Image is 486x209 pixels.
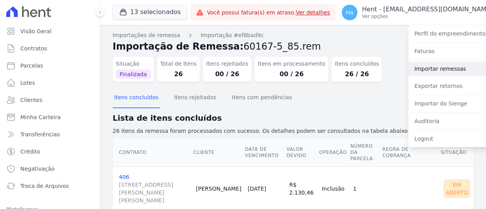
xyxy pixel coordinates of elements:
[258,60,325,68] dt: Itens em processamento
[113,39,473,54] h2: Importação de Remessa:
[113,31,473,39] nav: Breadcrumb
[3,92,97,108] a: Clientes
[113,88,160,108] button: Itens concluídos
[244,138,286,167] th: Data de Vencimento
[116,70,151,79] span: Finalizada
[206,70,248,79] dd: 00 / 26
[3,109,97,125] a: Minha Carteira
[207,9,330,17] span: Você possui fatura(s) em atraso.
[20,165,55,173] span: Negativação
[119,181,190,204] span: [STREET_ADDRESS][PERSON_NAME][PERSON_NAME]
[113,138,193,167] th: Contrato
[244,41,321,52] span: 60167-5_85.rem
[3,178,97,194] a: Troca de Arquivos
[201,31,264,39] a: Importação #ef8bad9c
[119,174,190,204] a: 406[STREET_ADDRESS][PERSON_NAME][PERSON_NAME]
[160,70,197,79] dd: 26
[382,138,440,167] th: Regra de Cobrança
[443,179,470,198] div: Em Aberto
[319,138,350,167] th: Operação
[440,138,473,167] th: Situação
[258,70,325,79] dd: 00 / 26
[3,23,97,39] a: Visão Geral
[20,62,43,70] span: Parcelas
[335,60,379,68] dt: Itens concluídos
[286,138,319,167] th: Valor devido
[3,144,97,159] a: Crédito
[3,58,97,73] a: Parcelas
[3,75,97,91] a: Lotes
[113,31,180,39] a: Importações de remessa
[20,148,40,155] span: Crédito
[113,112,473,124] h2: Lista de itens concluídos
[3,127,97,142] a: Transferências
[20,79,35,87] span: Lotes
[116,60,151,68] dt: Situação
[296,9,330,16] a: Ver detalhes
[335,70,379,79] dd: 26 / 26
[3,161,97,177] a: Negativação
[230,88,293,108] button: Itens com pendências
[20,113,61,121] span: Minha Carteira
[350,138,382,167] th: Número da Parcela
[113,127,473,135] p: 26 itens da remessa foram processados com sucesso. Os detalhes podem ser consultados na tabela ab...
[193,138,244,167] th: Cliente
[346,10,353,15] span: Ha
[3,41,97,56] a: Contratos
[20,27,52,35] span: Visão Geral
[172,88,218,108] button: Itens rejeitados
[113,5,187,20] button: 13 selecionados
[160,60,197,68] dt: Total de Itens
[20,96,42,104] span: Clientes
[20,182,69,190] span: Troca de Arquivos
[20,45,47,52] span: Contratos
[20,130,60,138] span: Transferências
[206,60,248,68] dt: Itens rejeitados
